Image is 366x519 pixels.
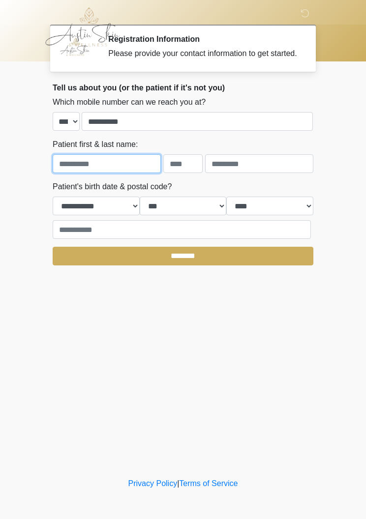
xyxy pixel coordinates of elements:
[128,479,178,488] a: Privacy Policy
[177,479,179,488] a: |
[53,181,172,193] label: Patient's birth date & postal code?
[53,96,206,108] label: Which mobile number can we reach you at?
[53,139,138,150] label: Patient first & last name:
[179,479,238,488] a: Terms of Service
[53,83,313,92] h2: Tell us about you (or the patient if it's not you)
[43,7,130,47] img: Austin Skin & Wellness Logo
